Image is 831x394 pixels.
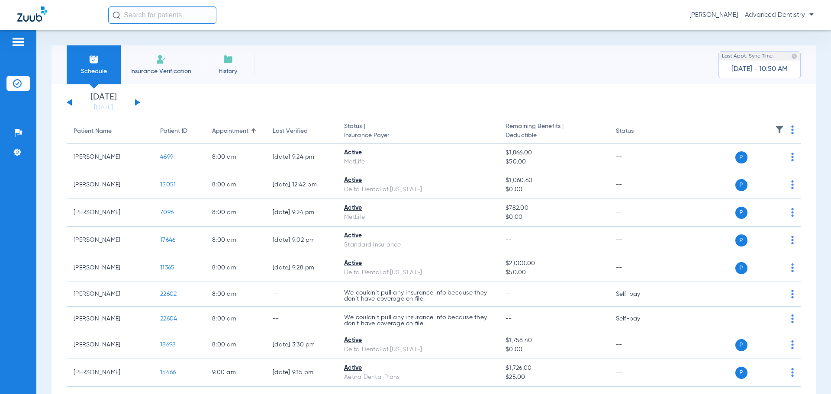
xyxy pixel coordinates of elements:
[205,144,266,171] td: 8:00 AM
[160,237,175,243] span: 17646
[67,227,153,254] td: [PERSON_NAME]
[609,331,667,359] td: --
[609,359,667,387] td: --
[156,54,166,64] img: Manual Insurance Verification
[791,236,794,244] img: group-dot-blue.svg
[266,199,337,227] td: [DATE] 9:24 PM
[344,131,492,140] span: Insurance Payer
[160,291,177,297] span: 22602
[160,265,174,271] span: 11365
[344,176,492,185] div: Active
[609,144,667,171] td: --
[344,213,492,222] div: MetLife
[499,119,609,144] th: Remaining Benefits |
[212,127,248,136] div: Appointment
[160,342,176,348] span: 18698
[273,127,308,136] div: Last Verified
[506,237,512,243] span: --
[344,268,492,277] div: Delta Dental of [US_STATE]
[609,119,667,144] th: Status
[266,359,337,387] td: [DATE] 9:15 PM
[266,171,337,199] td: [DATE] 12:42 PM
[791,314,794,323] img: group-dot-blue.svg
[113,11,120,19] img: Search Icon
[108,6,216,24] input: Search for patients
[74,127,112,136] div: Patient Name
[160,316,177,322] span: 22604
[791,53,797,59] img: last sync help info
[266,307,337,331] td: --
[506,364,602,373] span: $1,726.00
[77,103,129,112] a: [DATE]
[160,127,187,136] div: Patient ID
[160,209,174,215] span: 7096
[344,148,492,157] div: Active
[266,282,337,307] td: --
[506,204,602,213] span: $782.00
[160,127,198,136] div: Patient ID
[89,54,99,64] img: Schedule
[205,171,266,199] td: 8:00 AM
[67,307,153,331] td: [PERSON_NAME]
[160,154,173,160] span: 4699
[735,367,747,379] span: P
[266,254,337,282] td: [DATE] 9:28 PM
[609,254,667,282] td: --
[735,234,747,247] span: P
[344,336,492,345] div: Active
[67,359,153,387] td: [PERSON_NAME]
[73,67,114,76] span: Schedule
[775,125,784,134] img: filter.svg
[735,207,747,219] span: P
[205,254,266,282] td: 8:00 AM
[506,373,602,382] span: $25.00
[506,148,602,157] span: $1,866.00
[205,227,266,254] td: 8:00 AM
[67,331,153,359] td: [PERSON_NAME]
[791,180,794,189] img: group-dot-blue.svg
[506,213,602,222] span: $0.00
[731,65,788,74] span: [DATE] - 10:50 AM
[344,373,492,382] div: Aetna Dental Plans
[11,37,25,47] img: hamburger-icon
[344,185,492,194] div: Delta Dental of [US_STATE]
[74,127,146,136] div: Patient Name
[506,131,602,140] span: Deductible
[127,67,194,76] span: Insurance Verification
[67,144,153,171] td: [PERSON_NAME]
[207,67,248,76] span: History
[77,93,129,112] li: [DATE]
[344,345,492,354] div: Delta Dental of [US_STATE]
[791,340,794,349] img: group-dot-blue.svg
[506,316,512,322] span: --
[160,182,176,188] span: 15051
[344,364,492,373] div: Active
[205,331,266,359] td: 8:00 AM
[609,199,667,227] td: --
[791,125,794,134] img: group-dot-blue.svg
[344,314,492,327] p: We couldn’t pull any insurance info because they don’t have coverage on file.
[344,231,492,240] div: Active
[609,282,667,307] td: Self-pay
[735,262,747,274] span: P
[205,359,266,387] td: 9:00 AM
[160,369,176,375] span: 15466
[506,176,602,185] span: $1,060.60
[791,153,794,161] img: group-dot-blue.svg
[506,291,512,297] span: --
[67,254,153,282] td: [PERSON_NAME]
[689,11,814,19] span: [PERSON_NAME] - Advanced Dentistry
[205,307,266,331] td: 8:00 AM
[266,144,337,171] td: [DATE] 9:24 PM
[344,290,492,302] p: We couldn’t pull any insurance info because they don’t have coverage on file.
[722,52,774,61] span: Last Appt. Sync Time:
[735,151,747,163] span: P
[506,259,602,268] span: $2,000.00
[735,179,747,191] span: P
[791,208,794,217] img: group-dot-blue.svg
[205,282,266,307] td: 8:00 AM
[17,6,47,22] img: Zuub Logo
[344,157,492,167] div: MetLife
[506,185,602,194] span: $0.00
[609,307,667,331] td: Self-pay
